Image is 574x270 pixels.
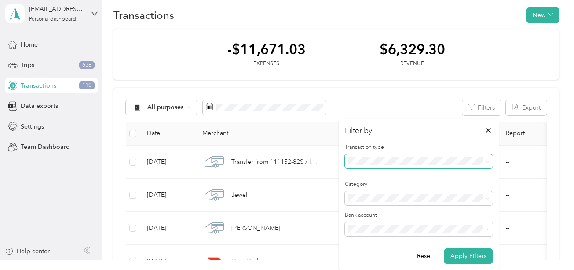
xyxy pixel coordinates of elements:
img: Jewel [205,186,224,204]
button: Export [506,100,547,115]
div: Expenses [227,60,306,68]
div: $6,329.30 [380,41,445,57]
span: Data exports [21,101,58,111]
span: All purposes [147,104,184,111]
span: Team Dashboard [21,142,70,152]
div: Personal dashboard [29,17,76,22]
iframe: Everlance-gr Chat Button Frame [525,221,574,270]
div: - $19.25 [334,190,399,200]
span: Trips [21,60,34,70]
span: 658 [79,61,95,69]
div: -$11,671.03 [227,41,306,57]
button: New [526,7,559,23]
button: Help center [5,247,50,256]
div: [EMAIL_ADDRESS][DOMAIN_NAME] [29,4,84,14]
div: + $25.76 [334,256,399,266]
label: Bank account [345,211,493,219]
td: [DATE] [140,212,195,245]
th: Date [140,122,195,146]
h2: Filter by [345,125,372,136]
span: [PERSON_NAME] [231,223,280,233]
th: Merchant [195,122,327,146]
button: Reset [411,248,438,264]
span: DoorDash [231,256,260,266]
label: Transaction type [345,144,493,152]
h1: Transactions [113,11,174,20]
button: Apply Filters [444,248,493,264]
img: Transfer from 111152-82S / IntBkg 09/27/2025 12:51 395179 [205,153,224,171]
img: Casey's [205,219,224,237]
span: Home [21,40,38,49]
div: + $133.00 [334,157,399,167]
div: - $6.54 [334,223,399,233]
td: [DATE] [140,179,195,212]
div: Revenue [380,60,445,68]
span: 110 [79,81,95,89]
span: Transactions [21,81,56,90]
span: Transfer from 111152-82S / IntBkg [DATE] 12:51 395179 [231,157,320,167]
th: Transaction Amount [327,122,406,146]
button: Filters [462,100,501,115]
span: Settings [21,122,44,131]
td: [DATE] [140,146,195,179]
label: Category [345,181,493,189]
span: Jewel [231,190,247,200]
